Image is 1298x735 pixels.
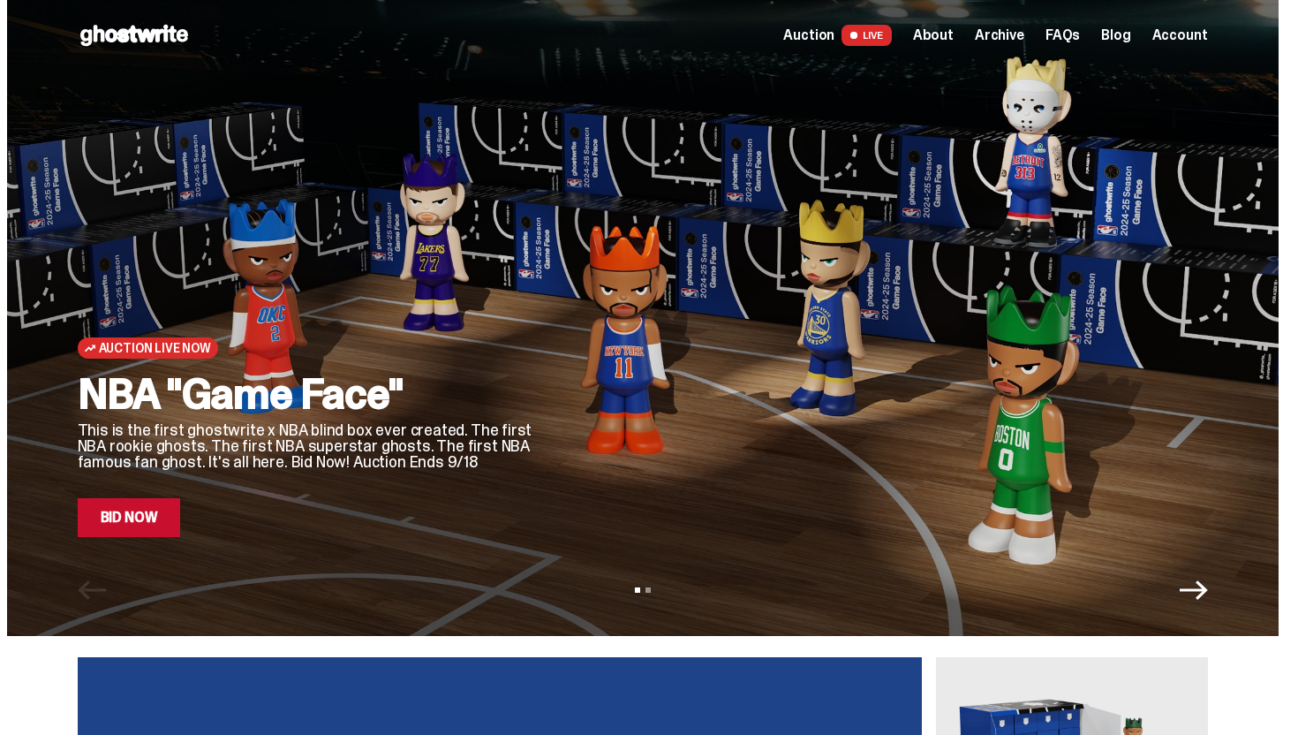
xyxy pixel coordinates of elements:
[841,25,892,46] span: LIVE
[783,25,891,46] a: Auction LIVE
[1101,28,1130,42] a: Blog
[975,28,1024,42] a: Archive
[1152,28,1208,42] a: Account
[78,373,537,415] h2: NBA "Game Face"
[78,422,537,470] p: This is the first ghostwrite x NBA blind box ever created. The first NBA rookie ghosts. The first...
[913,28,954,42] a: About
[78,498,181,537] a: Bid Now
[1180,576,1208,604] button: Next
[99,341,211,355] span: Auction Live Now
[1045,28,1080,42] a: FAQs
[635,587,640,593] button: View slide 1
[783,28,834,42] span: Auction
[645,587,651,593] button: View slide 2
